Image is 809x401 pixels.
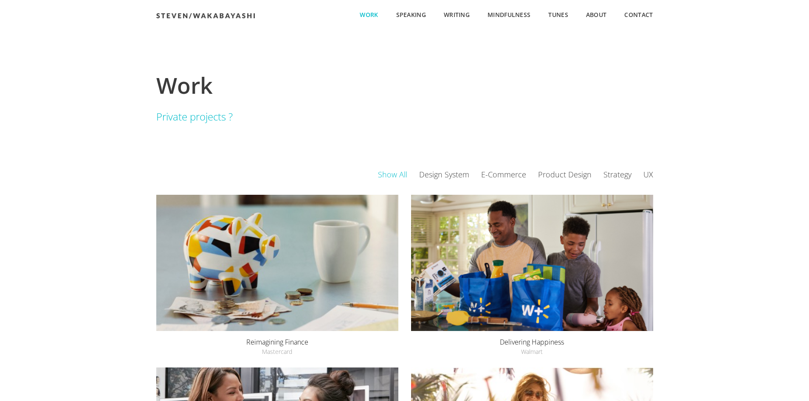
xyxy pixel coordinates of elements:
[378,169,419,179] a: Show All
[411,331,653,355] div: Delivering Happiness
[435,9,479,19] a: Writing
[411,345,653,355] span: Walmart
[156,345,398,355] span: Mastercard
[488,11,530,20] span: Mindfulness
[481,169,538,179] a: E-Commerce
[548,11,568,20] span: Tunes
[615,9,653,19] a: Contact
[419,169,481,179] a: Design System
[586,11,607,20] span: About
[156,331,398,355] div: Reimagining Finance
[156,195,398,331] a: Reimagining Finance
[396,11,426,20] span: Speaking
[411,331,653,355] a: Delivering HappinessWalmart
[539,9,577,19] a: Tunes
[351,9,387,19] a: Work
[387,9,435,19] a: Speaking
[156,331,398,355] a: Reimagining FinanceMastercard
[156,13,255,19] img: logo
[156,72,479,98] h1: Work
[603,169,643,179] a: Strategy
[360,11,378,20] span: Work
[538,169,603,179] a: Product Design
[624,11,653,20] span: Contact
[479,9,539,19] a: Mindfulness
[411,195,653,331] a: Delivering Happiness
[156,10,255,20] a: Steven Wakabayashi
[577,9,616,19] a: About
[643,169,653,179] a: UX
[156,109,233,123] a: Private projects ?
[444,11,470,20] span: Writing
